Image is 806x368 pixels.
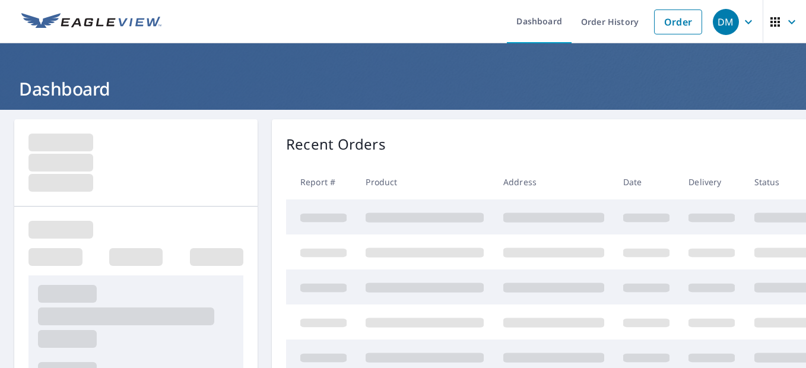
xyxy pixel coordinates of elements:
[286,134,386,155] p: Recent Orders
[494,164,614,199] th: Address
[654,9,702,34] a: Order
[14,77,792,101] h1: Dashboard
[713,9,739,35] div: DM
[679,164,744,199] th: Delivery
[286,164,356,199] th: Report #
[356,164,493,199] th: Product
[614,164,679,199] th: Date
[21,13,161,31] img: EV Logo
